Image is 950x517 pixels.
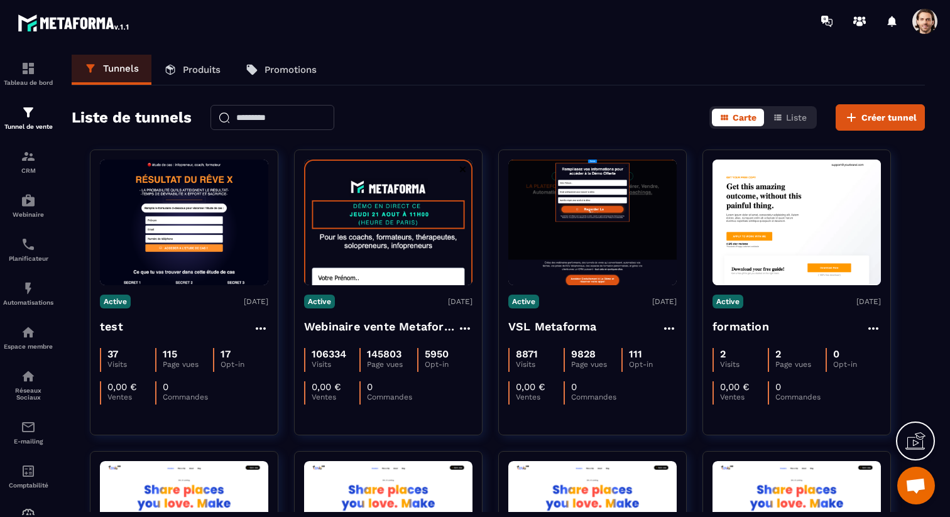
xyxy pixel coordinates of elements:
img: email [21,420,36,435]
a: formationformationTableau de bord [3,52,53,95]
a: Produits [151,55,233,85]
a: Promotions [233,55,329,85]
a: social-networksocial-networkRéseaux Sociaux [3,359,53,410]
p: 0,00 € [312,381,341,393]
p: Tunnels [103,63,139,74]
p: 0,00 € [107,381,137,393]
p: Page vues [571,360,621,369]
p: CRM [3,167,53,174]
img: image [304,160,472,285]
a: automationsautomationsAutomatisations [3,271,53,315]
p: 0,00 € [720,381,750,393]
p: Page vues [163,360,212,369]
p: Active [508,295,539,308]
p: Active [100,295,131,308]
p: Ventes [516,393,564,401]
span: Liste [786,112,807,122]
img: formation [21,105,36,120]
p: 106334 [312,348,346,360]
a: accountantaccountantComptabilité [3,454,53,498]
img: automations [21,325,36,340]
p: 111 [629,348,642,360]
span: Créer tunnel [861,111,917,124]
p: 8871 [516,348,538,360]
p: Opt-in [833,360,881,369]
p: Page vues [775,360,825,369]
img: scheduler [21,237,36,252]
p: Opt-in [425,360,472,369]
img: accountant [21,464,36,479]
p: [DATE] [856,297,881,306]
p: Automatisations [3,299,53,306]
h2: Liste de tunnels [72,105,192,130]
p: 0 [163,381,168,393]
p: Ventes [720,393,768,401]
button: Carte [712,109,764,126]
img: social-network [21,369,36,384]
p: Page vues [367,360,417,369]
p: 17 [221,348,231,360]
a: automationsautomationsEspace membre [3,315,53,359]
button: Liste [765,109,814,126]
a: Tunnels [72,55,151,85]
p: Réseaux Sociaux [3,387,53,401]
p: Commandes [163,393,210,401]
p: 0,00 € [516,381,545,393]
p: Promotions [265,64,317,75]
h4: Webinaire vente Metaforma [304,318,457,335]
p: [DATE] [652,297,677,306]
a: schedulerschedulerPlanificateur [3,227,53,271]
p: Visits [720,360,768,369]
p: Visits [516,360,564,369]
p: 5950 [425,348,449,360]
p: Opt-in [629,360,677,369]
p: 2 [775,348,781,360]
p: 0 [775,381,781,393]
p: Opt-in [221,360,268,369]
span: Carte [733,112,756,122]
p: Tunnel de vente [3,123,53,130]
a: emailemailE-mailing [3,410,53,454]
p: 37 [107,348,118,360]
p: Produits [183,64,221,75]
p: Webinaire [3,211,53,218]
button: Créer tunnel [836,104,925,131]
a: Ouvrir le chat [897,467,935,504]
p: Commandes [367,393,415,401]
p: Comptabilité [3,482,53,489]
a: formationformationTunnel de vente [3,95,53,139]
p: Active [304,295,335,308]
h4: formation [712,318,769,335]
p: 2 [720,348,726,360]
p: 145803 [367,348,401,360]
p: 9828 [571,348,596,360]
h4: test [100,318,123,335]
p: 0 [833,348,839,360]
h4: VSL Metaforma [508,318,597,335]
img: automations [21,193,36,208]
img: automations [21,281,36,296]
p: 0 [367,381,373,393]
p: Ventes [107,393,155,401]
p: [DATE] [448,297,472,306]
img: logo [18,11,131,34]
p: Ventes [312,393,359,401]
p: Commandes [775,393,823,401]
img: image [100,160,268,285]
p: Visits [107,360,155,369]
p: Commandes [571,393,619,401]
img: formation [21,149,36,164]
p: E-mailing [3,438,53,445]
a: automationsautomationsWebinaire [3,183,53,227]
a: formationformationCRM [3,139,53,183]
p: [DATE] [244,297,268,306]
img: image [508,160,677,285]
img: image [712,160,881,285]
img: formation [21,61,36,76]
p: Active [712,295,743,308]
p: Tableau de bord [3,79,53,86]
p: Planificateur [3,255,53,262]
p: 115 [163,348,177,360]
p: Espace membre [3,343,53,350]
p: Visits [312,360,359,369]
